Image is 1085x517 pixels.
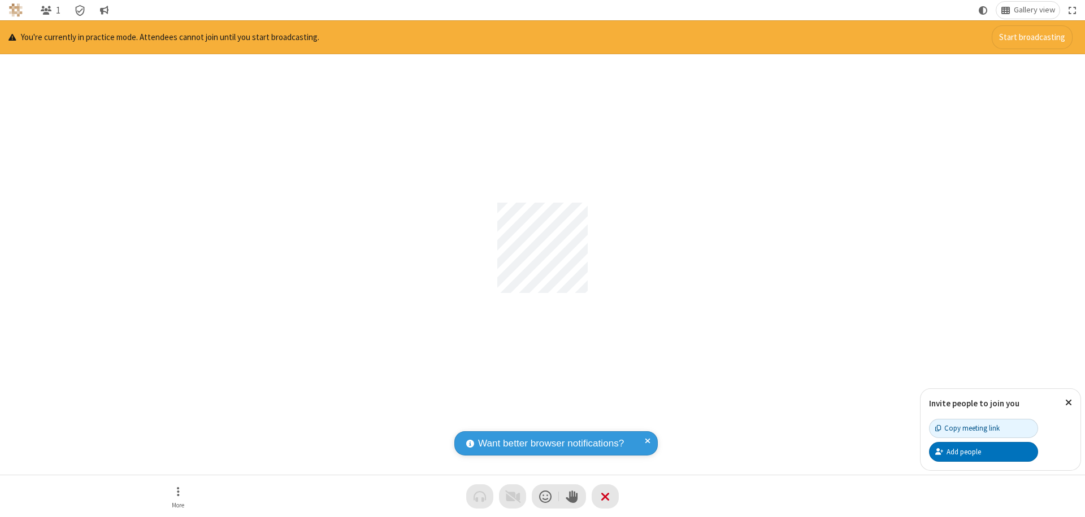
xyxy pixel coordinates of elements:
[559,484,586,509] button: Raise hand
[70,2,91,19] div: Meeting details Encryption enabled
[499,484,526,509] button: Video
[466,484,493,509] button: Audio problem - check your Internet connection or call by phone
[8,31,319,44] p: You're currently in practice mode. Attendees cannot join until you start broadcasting.
[1064,2,1081,19] button: Fullscreen
[974,2,992,19] button: Using system theme
[36,2,65,19] button: Open participant list
[95,2,113,19] button: Conversation
[929,398,1019,409] label: Invite people to join you
[929,442,1038,461] button: Add people
[532,484,559,509] button: Send a reaction
[1057,389,1080,417] button: Close popover
[478,436,624,451] span: Want better browser notifications?
[1014,6,1055,15] span: Gallery view
[992,25,1073,49] button: Start broadcasting
[592,484,619,509] button: End or leave meeting
[161,480,195,512] button: Open menu
[935,423,1000,433] div: Copy meeting link
[929,419,1038,438] button: Copy meeting link
[56,5,60,16] span: 1
[9,3,23,17] img: QA Selenium DO NOT DELETE OR CHANGE
[172,502,184,509] span: More
[996,2,1060,19] button: Change layout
